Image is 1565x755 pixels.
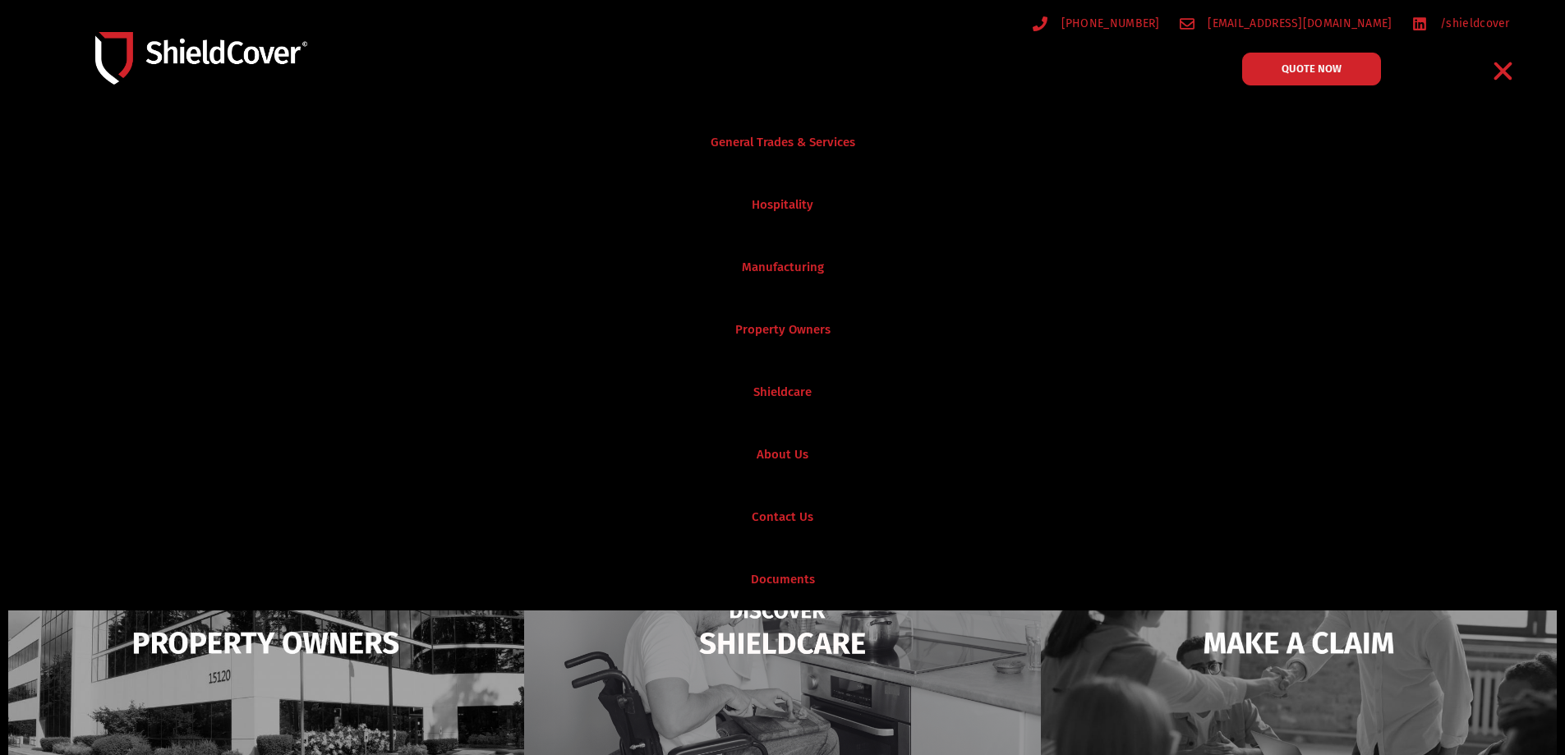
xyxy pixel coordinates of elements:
[1436,13,1510,34] span: /shieldcover
[1242,53,1381,85] a: QUOTE NOW
[1180,13,1392,34] a: [EMAIL_ADDRESS][DOMAIN_NAME]
[1033,13,1160,34] a: [PHONE_NUMBER]
[1204,13,1392,34] span: [EMAIL_ADDRESS][DOMAIN_NAME]
[1484,52,1523,90] div: Menu Toggle
[1282,63,1342,74] span: QUOTE NOW
[1412,13,1510,34] a: /shieldcover
[95,32,307,84] img: Shield-Cover-Underwriting-Australia-logo-full
[1057,13,1160,34] span: [PHONE_NUMBER]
